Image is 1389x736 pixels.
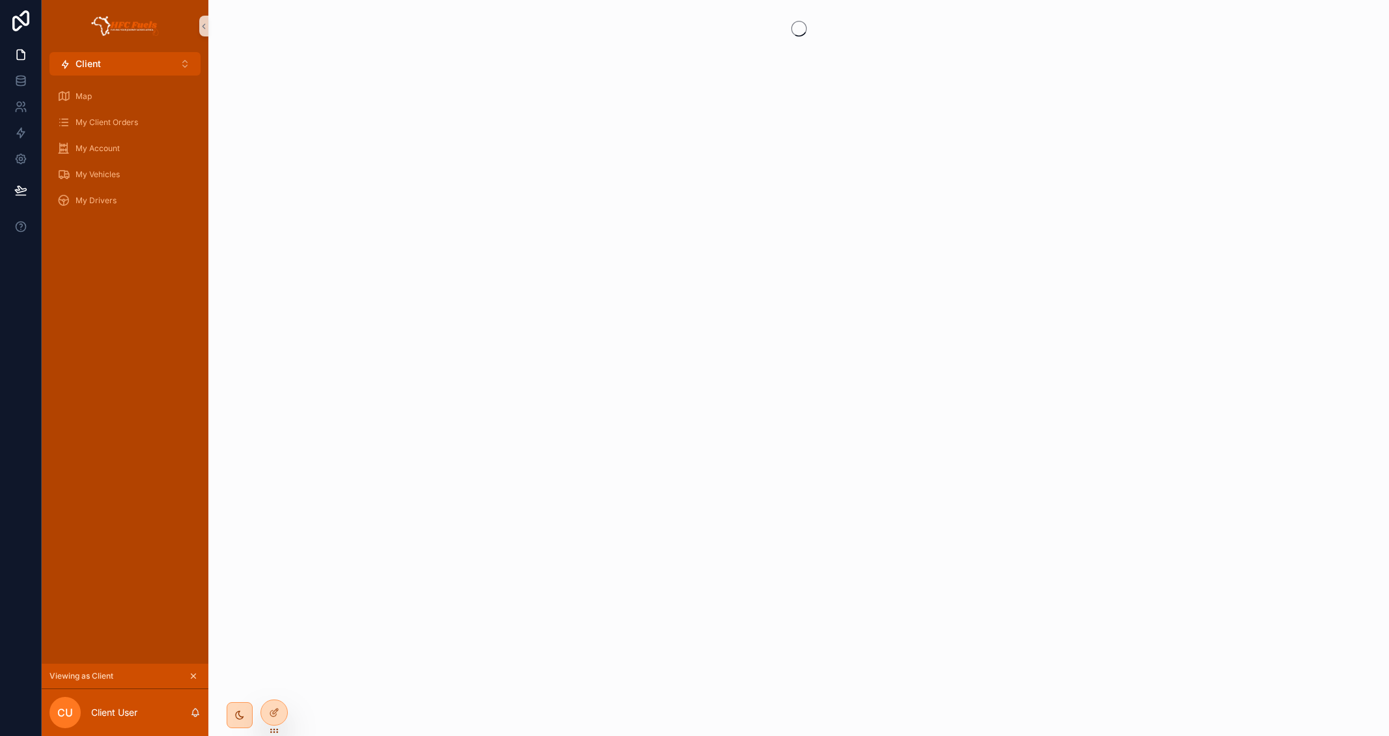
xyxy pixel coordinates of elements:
span: Map [76,91,92,102]
a: My Account [49,137,201,160]
p: Client User [91,706,137,719]
span: Viewing as Client [49,671,113,681]
span: Client [76,57,101,70]
span: My Vehicles [76,169,120,180]
a: My Vehicles [49,163,201,186]
div: scrollable content [42,76,208,229]
a: Map [49,85,201,108]
img: App logo [91,16,160,36]
button: Select Button [49,52,201,76]
span: My Drivers [76,195,117,206]
a: My Drivers [49,189,201,212]
a: My Client Orders [49,111,201,134]
span: My Account [76,143,120,154]
span: CU [57,705,73,720]
span: My Client Orders [76,117,138,128]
